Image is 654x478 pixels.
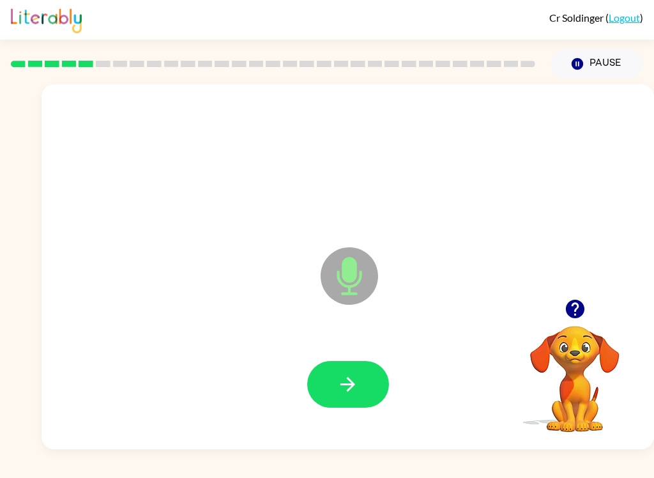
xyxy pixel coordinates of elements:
[549,12,605,24] span: Cr Soldinger
[609,12,640,24] a: Logout
[11,5,82,33] img: Literably
[551,49,643,79] button: Pause
[511,306,639,434] video: Your browser must support playing .mp4 files to use Literably. Please try using another browser.
[549,12,643,24] div: ( )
